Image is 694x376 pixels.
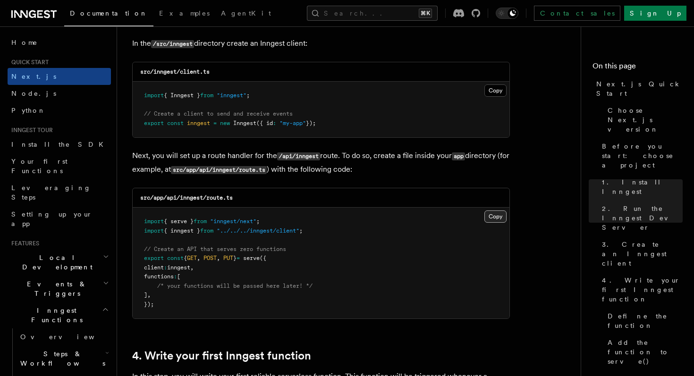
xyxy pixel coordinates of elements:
span: // Create an API that serves zero functions [144,246,286,252]
a: Leveraging Steps [8,179,111,206]
span: inngest [167,264,190,271]
button: Search...⌘K [307,6,438,21]
span: , [147,292,151,298]
p: In the directory create an Inngest client: [132,37,510,50]
span: = [237,255,240,261]
button: Steps & Workflows [17,345,111,372]
span: : [273,120,276,126]
button: Inngest Functions [8,302,111,328]
span: Node.js [11,90,56,97]
span: Inngest Functions [8,306,102,325]
a: Your first Functions [8,153,111,179]
span: GET [187,255,197,261]
span: { Inngest } [164,92,200,99]
span: serve [243,255,260,261]
span: Setting up your app [11,210,93,227]
span: POST [203,255,217,261]
span: "inngest" [217,92,246,99]
span: { [184,255,187,261]
span: }); [306,120,316,126]
span: import [144,218,164,225]
a: Next.js Quick Start [592,75,683,102]
span: Define the function [608,311,683,330]
span: Steps & Workflows [17,349,105,368]
span: from [194,218,207,225]
span: Quick start [8,58,49,66]
kbd: ⌘K [419,8,432,18]
span: ({ id [256,120,273,126]
span: { inngest } [164,227,200,234]
span: const [167,255,184,261]
span: 3. Create an Inngest client [602,240,683,268]
span: export [144,255,164,261]
span: Overview [20,333,118,341]
span: 1. Install Inngest [602,177,683,196]
p: Next, you will set up a route handler for the route. To do so, create a file inside your director... [132,149,510,176]
span: Install the SDK [11,141,109,148]
a: 1. Install Inngest [598,174,683,200]
span: AgentKit [221,9,271,17]
a: Define the function [604,308,683,334]
span: Python [11,107,46,114]
span: // Create a client to send and receive events [144,110,293,117]
a: Setting up your app [8,206,111,232]
span: "inngest/next" [210,218,256,225]
span: , [190,264,194,271]
span: : [164,264,167,271]
span: Next.js Quick Start [596,79,683,98]
span: 4. Write your first Inngest function [602,276,683,304]
span: Leveraging Steps [11,184,91,201]
span: { serve } [164,218,194,225]
a: Install the SDK [8,136,111,153]
button: Local Development [8,249,111,276]
span: ; [246,92,250,99]
a: Python [8,102,111,119]
h4: On this page [592,60,683,75]
span: inngest [187,120,210,126]
span: ({ [260,255,266,261]
span: Documentation [70,9,148,17]
code: src/app/api/inngest/route.ts [140,194,233,201]
code: /src/inngest [151,40,194,48]
span: ; [256,218,260,225]
code: src/inngest/client.ts [140,68,210,75]
span: Next.js [11,73,56,80]
a: Add the function to serve() [604,334,683,370]
button: Copy [484,210,507,223]
span: Choose Next.js version [608,106,683,134]
span: Examples [159,9,210,17]
span: new [220,120,230,126]
span: Add the function to serve() [608,338,683,366]
a: 4. Write your first Inngest function [132,349,311,362]
a: Home [8,34,111,51]
a: 3. Create an Inngest client [598,236,683,272]
a: Choose Next.js version [604,102,683,138]
span: Features [8,240,39,247]
span: const [167,120,184,126]
span: "../../../inngest/client" [217,227,299,234]
a: Contact sales [534,6,620,21]
span: Before you start: choose a project [602,142,683,170]
code: src/app/api/inngest/route.ts [171,166,267,174]
code: /api/inngest [277,152,320,160]
span: Home [11,38,38,47]
span: = [213,120,217,126]
button: Copy [484,84,507,97]
span: ; [299,227,303,234]
span: } [233,255,237,261]
span: , [217,255,220,261]
button: Events & Triggers [8,276,111,302]
a: Documentation [64,3,153,26]
span: 2. Run the Inngest Dev Server [602,204,683,232]
span: import [144,227,164,234]
span: import [144,92,164,99]
span: Inngest tour [8,126,53,134]
span: client [144,264,164,271]
span: functions [144,273,174,280]
span: /* your functions will be passed here later! */ [157,283,313,289]
span: PUT [223,255,233,261]
span: Events & Triggers [8,279,103,298]
span: : [174,273,177,280]
a: 2. Run the Inngest Dev Server [598,200,683,236]
a: 4. Write your first Inngest function [598,272,683,308]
